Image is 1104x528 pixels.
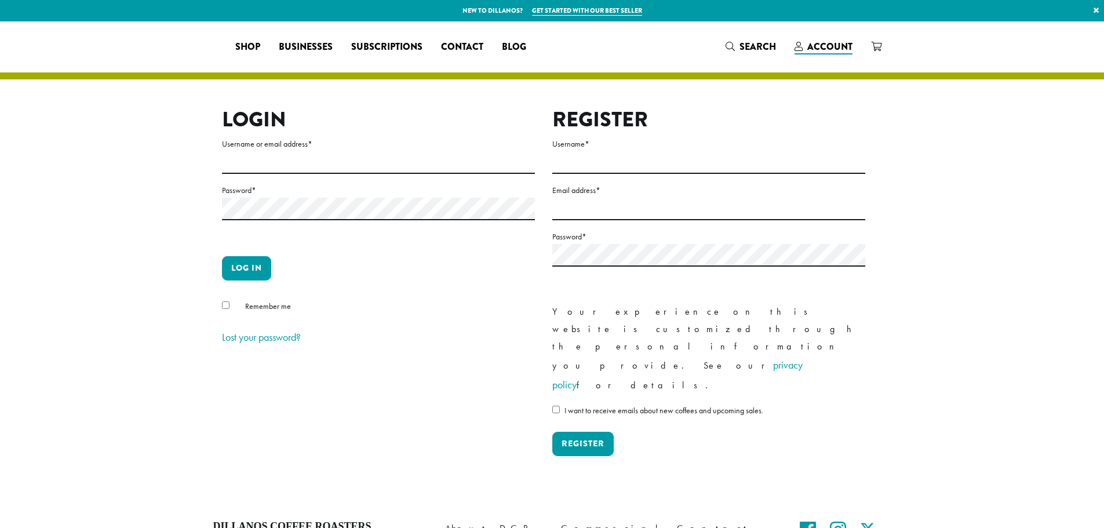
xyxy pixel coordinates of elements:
[552,406,560,413] input: I want to receive emails about new coffees and upcoming sales.
[279,40,333,54] span: Businesses
[552,230,865,244] label: Password
[222,330,301,344] a: Lost your password?
[552,358,803,391] a: privacy policy
[502,40,526,54] span: Blog
[552,183,865,198] label: Email address
[351,40,422,54] span: Subscriptions
[739,40,776,53] span: Search
[222,183,535,198] label: Password
[222,137,535,151] label: Username or email address
[245,301,291,311] span: Remember me
[226,38,269,56] a: Shop
[807,40,852,53] span: Account
[222,107,535,132] h2: Login
[552,107,865,132] h2: Register
[532,6,642,16] a: Get started with our best seller
[222,256,271,281] button: Log in
[564,405,763,416] span: I want to receive emails about new coffees and upcoming sales.
[716,37,785,56] a: Search
[552,432,614,456] button: Register
[552,137,865,151] label: Username
[235,40,260,54] span: Shop
[441,40,483,54] span: Contact
[552,303,865,395] p: Your experience on this website is customized through the personal information you provide. See o...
